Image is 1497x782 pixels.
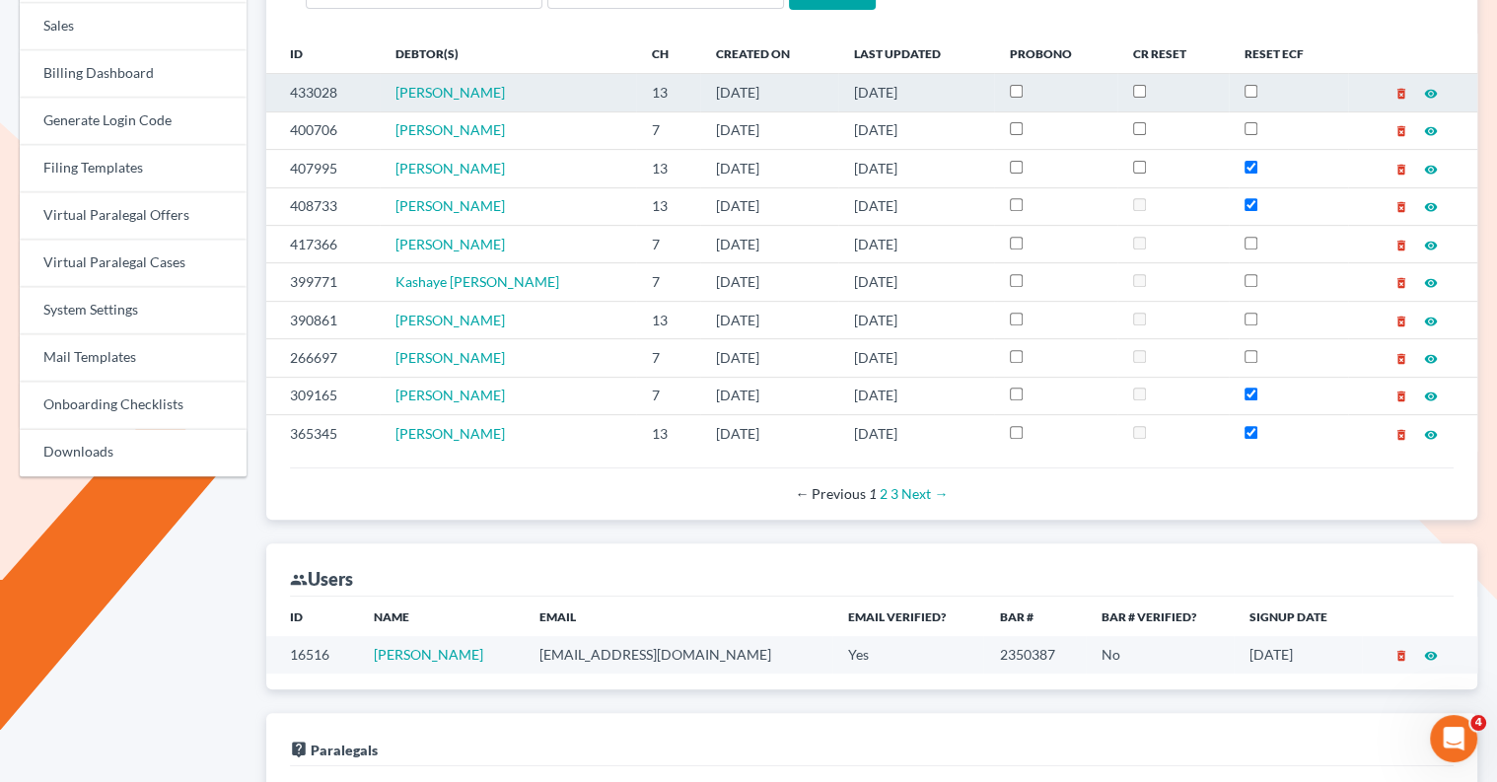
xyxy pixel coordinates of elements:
th: ID [266,34,381,73]
a: delete_forever [1394,349,1408,366]
i: visibility [1424,315,1438,328]
a: [PERSON_NAME] [395,197,505,214]
a: [PERSON_NAME] [395,121,505,138]
a: delete_forever [1394,121,1408,138]
th: Reset ECF [1229,34,1348,73]
a: Virtual Paralegal Offers [20,192,247,240]
th: ProBono [994,34,1117,73]
i: visibility [1424,390,1438,403]
a: visibility [1424,349,1438,366]
td: [DATE] [700,111,839,149]
td: [DATE] [838,225,994,262]
th: Name [358,597,524,636]
i: visibility [1424,428,1438,442]
a: delete_forever [1394,425,1408,442]
td: 13 [636,187,699,225]
a: visibility [1424,160,1438,177]
th: Last Updated [838,34,994,73]
td: [DATE] [838,377,994,414]
a: [PERSON_NAME] [374,646,483,663]
a: [PERSON_NAME] [395,84,505,101]
a: visibility [1424,121,1438,138]
td: No [1086,636,1234,673]
a: Page 3 [891,485,898,502]
td: 7 [636,263,699,301]
i: visibility [1424,200,1438,214]
i: visibility [1424,276,1438,290]
td: 407995 [266,150,381,187]
a: [PERSON_NAME] [395,160,505,177]
a: delete_forever [1394,312,1408,328]
td: [DATE] [838,111,994,149]
a: delete_forever [1394,646,1408,663]
a: Next page [901,485,948,502]
td: [DATE] [700,225,839,262]
td: 309165 [266,377,381,414]
i: delete_forever [1394,200,1408,214]
td: [DATE] [838,263,994,301]
td: [DATE] [1234,636,1362,673]
td: [DATE] [700,74,839,111]
td: 417366 [266,225,381,262]
td: [DATE] [700,377,839,414]
td: 13 [636,74,699,111]
td: 400706 [266,111,381,149]
i: visibility [1424,352,1438,366]
i: delete_forever [1394,87,1408,101]
td: [DATE] [700,187,839,225]
td: [DATE] [838,415,994,453]
th: Debtor(s) [380,34,636,73]
a: delete_forever [1394,387,1408,403]
span: Paralegals [311,742,378,758]
td: 266697 [266,339,381,377]
td: 390861 [266,301,381,338]
i: delete_forever [1394,124,1408,138]
td: 2350387 [983,636,1085,673]
a: Filing Templates [20,145,247,192]
td: [DATE] [838,74,994,111]
a: delete_forever [1394,236,1408,252]
a: delete_forever [1394,197,1408,214]
td: [DATE] [700,415,839,453]
td: 399771 [266,263,381,301]
td: [DATE] [838,187,994,225]
span: Previous page [795,485,866,502]
td: [DATE] [838,339,994,377]
i: live_help [290,741,308,758]
em: Page 1 [869,485,877,502]
td: 365345 [266,415,381,453]
a: visibility [1424,273,1438,290]
th: ID [266,597,359,636]
th: Email Verified? [832,597,984,636]
th: Bar # [983,597,1085,636]
td: 7 [636,377,699,414]
a: delete_forever [1394,160,1408,177]
span: [PERSON_NAME] [395,349,505,366]
td: 13 [636,301,699,338]
i: delete_forever [1394,315,1408,328]
td: [DATE] [700,301,839,338]
a: [PERSON_NAME] [395,236,505,252]
span: [PERSON_NAME] [395,425,505,442]
th: Bar # Verified? [1086,597,1234,636]
a: Onboarding Checklists [20,382,247,429]
iframe: Intercom live chat [1430,715,1477,762]
td: 7 [636,111,699,149]
i: visibility [1424,239,1438,252]
a: Generate Login Code [20,98,247,145]
td: 7 [636,339,699,377]
a: delete_forever [1394,273,1408,290]
th: Ch [636,34,699,73]
a: [PERSON_NAME] [395,312,505,328]
td: Yes [832,636,984,673]
a: Kashaye [PERSON_NAME] [395,273,559,290]
i: delete_forever [1394,649,1408,663]
a: Virtual Paralegal Cases [20,240,247,287]
i: delete_forever [1394,239,1408,252]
